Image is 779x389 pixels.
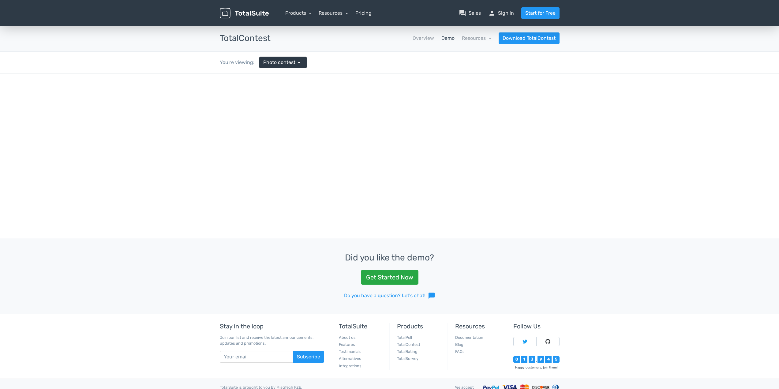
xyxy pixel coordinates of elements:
a: About us [339,335,356,340]
div: 0 [513,356,520,363]
h5: TotalSuite [339,323,385,330]
a: TotalSurvey [397,356,418,361]
a: Pricing [355,9,372,17]
a: Do you have a question? Let's chat!sms [344,292,435,299]
a: Overview [413,35,434,42]
a: question_answerSales [459,9,481,17]
div: Happy customers, join them! [513,365,559,370]
div: 4 [545,356,552,363]
span: question_answer [459,9,466,17]
a: Download TotalContest [499,32,560,44]
a: Get Started Now [361,270,418,285]
h5: Products [397,323,443,330]
a: Alternatives [339,356,361,361]
a: personSign in [488,9,514,17]
a: FAQs [455,349,465,354]
span: sms [428,292,435,299]
a: Start for Free [521,7,560,19]
button: Subscribe [293,351,324,363]
div: 9 [537,356,544,363]
a: Integrations [339,364,361,368]
span: arrow_drop_down [295,59,303,66]
a: Photo contest arrow_drop_down [259,57,307,68]
div: 1 [521,356,527,363]
a: TotalPoll [397,335,412,340]
img: Follow TotalSuite on Github [545,339,550,344]
h3: TotalContest [220,34,271,43]
div: , [535,359,537,363]
img: TotalSuite for WordPress [220,8,269,19]
a: Resources [462,35,491,41]
a: TotalRating [397,349,418,354]
a: Testimonials [339,349,361,354]
div: You're viewing: [220,59,259,66]
h5: Follow Us [513,323,559,330]
a: Documentation [455,335,483,340]
h3: Did you like the demo? [15,253,764,263]
div: 5 [553,356,559,363]
span: Photo contest [263,59,295,66]
a: Features [339,342,355,347]
img: Follow TotalSuite on Twitter [522,339,527,344]
p: Join our list and receive the latest announcements, updates and promotions. [220,335,324,346]
h5: Resources [455,323,501,330]
a: TotalContest [397,342,420,347]
a: Blog [455,342,463,347]
a: Products [285,10,312,16]
div: 3 [529,356,535,363]
h5: Stay in the loop [220,323,324,330]
span: person [488,9,496,17]
a: Resources [319,10,348,16]
a: Demo [441,35,455,42]
input: Your email [220,351,293,363]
